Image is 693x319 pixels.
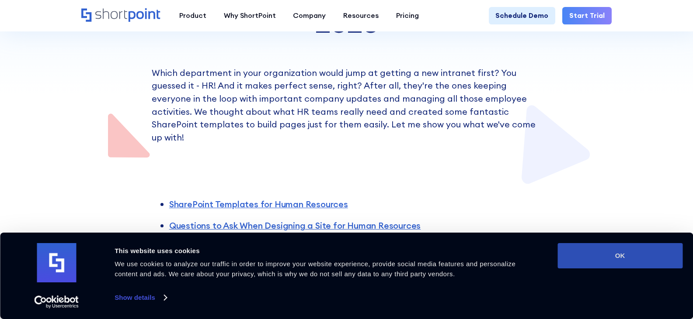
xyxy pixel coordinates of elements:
[334,7,387,24] a: Resources
[557,243,683,268] button: OK
[293,10,326,21] div: Company
[343,10,379,21] div: Resources
[179,10,206,21] div: Product
[387,7,428,24] a: Pricing
[152,66,542,144] p: Which department in your organization would jump at getting a new intranet first? You guessed it ...
[489,7,556,24] a: Schedule Demo
[18,295,95,309] a: Usercentrics Cookiebot - opens in a new window
[37,243,76,282] img: logo
[169,220,421,231] a: Questions to Ask When Designing a Site for Human Resources
[285,7,335,24] a: Company
[562,7,612,24] a: Start Trial
[115,246,538,256] div: This website uses cookies
[396,10,419,21] div: Pricing
[215,7,285,24] a: Why ShortPoint
[115,260,515,278] span: We use cookies to analyze our traffic in order to improve your website experience, provide social...
[169,199,348,209] a: SharePoint Templates for Human Resources
[224,10,276,21] div: Why ShortPoint
[81,8,162,24] a: Home
[171,7,215,24] a: Product
[115,291,166,304] a: Show details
